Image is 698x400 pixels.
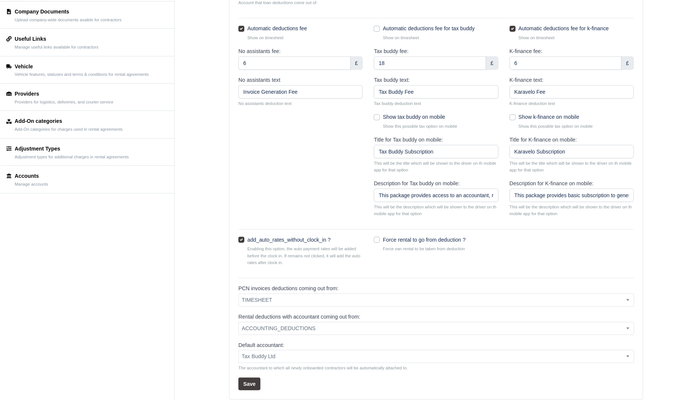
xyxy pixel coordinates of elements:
a: Useful Links Manage useful links available for contractors [0,29,174,56]
div: Add-On categories [15,117,123,125]
label: No assistants text [238,76,280,84]
label: K-finance text: [510,76,544,84]
label: K-finance fee: [510,47,542,56]
div: Accounts [15,172,48,180]
small: Vehicle features, statuses and terms & conditions for rental agreements [15,72,149,77]
a: Add-On categories Add-On categories for charges used in rental agreements [0,111,174,138]
div: £ [350,56,363,70]
label: Force rental to go from deduction ? [383,236,466,244]
a: Accounts Manage accounts [0,166,174,193]
small: This will be the description which will be shown to the driver on th mobile app for that option [374,204,498,217]
div: Useful Links [15,35,98,43]
div: Adjustment Types [15,145,129,153]
small: Show on timesheet [247,34,363,41]
small: Manage useful links available for contractors [15,45,98,50]
label: Title for Tax buddy on mobile: [374,136,443,144]
small: Show on timesheet [519,34,634,41]
small: This will be the title which will be shown to the driver on th mobile app for that option [374,160,498,173]
label: Automatic deductions fee [247,24,307,33]
a: Providers Providers for logistics, deliveries, and courier service [0,84,174,111]
label: No assistants fee: [238,47,281,56]
label: Automatic deductions fee for k-finance [519,24,609,33]
small: This will be the title which will be shown to the driver on th mobile app for that option [510,160,634,173]
div: £ [621,56,634,70]
label: add_auto_rates_without_clock_in ? [247,236,331,244]
a: Adjustment Types Adjustment types for additional charges in rental agreements [0,139,174,166]
iframe: Chat Widget [661,364,698,400]
label: PCN invoices deductions coming out from: [238,284,338,293]
div: Providers [15,90,113,98]
span: TIMESHEET [238,294,634,307]
small: Tax buddy deduction text [374,100,498,107]
span: Tax Buddy Ltd [239,352,634,361]
div: Company Documents [15,7,121,16]
label: Show k-finance on mobile [519,113,579,121]
span: TIMESHEET [239,295,634,305]
a: Company Documents Upload company-wide documents avaible for contractors [0,1,174,29]
small: This will be the description which will be shown to the driver on th mobile app for that option [510,204,634,217]
small: Show this possible tax option on mobile [383,123,498,130]
div: Vehicle [15,62,149,71]
small: Add-On categories for charges used in rental agreements [15,127,123,132]
small: The accountant to which all newly onboarded contractors will be automatically attached to. [238,365,634,371]
label: Tax buddy text: [374,76,410,84]
label: Automatic deductions fee for tax buddy [383,24,475,33]
small: Force van rental to be taken from deduction [383,245,498,252]
small: No assistants deduction text [238,100,363,107]
a: Vehicle Vehicle features, statuses and terms & conditions for rental agreements [0,56,174,84]
small: Show on timesheet [383,34,498,41]
small: Enabling this option, the auto payment rates will be added before the clock in. If remains not cl... [247,245,363,266]
span: Tax Buddy Ltd [238,350,634,363]
small: K-finance deduction text [510,100,634,107]
label: Show tax buddy on mobile [383,113,445,121]
small: Upload company-wide documents avaible for contractors [15,18,121,23]
small: Providers for logistics, deliveries, and courier service [15,100,113,105]
label: Tax buddy fee: [374,47,409,56]
label: Description for K-finance on mobile: [510,179,594,188]
label: Rental deductions with accountant coming out from: [238,313,360,321]
small: Manage accounts [15,182,48,187]
label: Description for Tax buddy on mobile: [374,179,460,188]
button: Save [238,378,260,390]
small: Show this possible tax option on mobile [519,123,634,130]
span: ACCOUNTING_DEDUCTIONS [238,322,634,335]
label: Title for K-finance on mobile: [510,136,577,144]
small: Adjustment types for additional charges in rental agreements [15,155,129,160]
span: ACCOUNTING_DEDUCTIONS [239,324,634,333]
div: £ [486,56,498,70]
label: Default accountant: [238,341,284,350]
